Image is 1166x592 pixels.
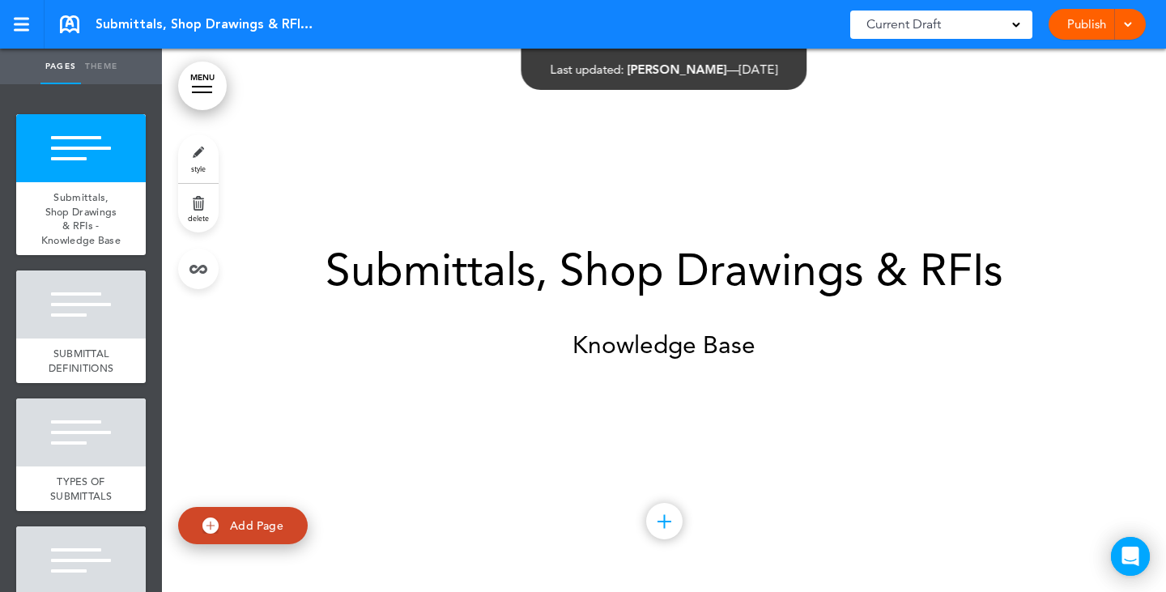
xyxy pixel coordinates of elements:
[50,475,112,503] span: TYPES OF SUBMITTALS
[551,62,624,77] span: Last updated:
[16,339,146,383] a: SUBMITTAL DEFINITIONS
[178,184,219,232] a: delete
[191,164,206,173] span: style
[259,333,1069,357] h6: Knowledge Base
[16,466,146,511] a: TYPES OF SUBMITTALS
[16,182,146,255] a: Submittals, Shop Drawings & RFIs - Knowledge Base
[81,49,121,84] a: Theme
[40,49,81,84] a: Pages
[188,213,209,223] span: delete
[41,190,121,247] span: Submittals, Shop Drawings & RFIs - Knowledge Base
[628,62,727,77] span: [PERSON_NAME]
[230,518,283,533] span: Add Page
[96,15,314,33] span: Submittals, Shop Drawings & RFIs - Knowledge Base
[49,347,113,375] span: SUBMITTAL DEFINITIONS
[739,62,778,77] span: [DATE]
[178,134,219,183] a: style
[1111,537,1150,576] div: Open Intercom Messenger
[202,517,219,534] img: add.svg
[1061,9,1112,40] a: Publish
[178,62,227,110] a: MENU
[259,248,1069,292] h1: Submittals, Shop Drawings & RFIs
[178,507,308,545] a: Add Page
[551,63,778,75] div: —
[866,13,941,36] span: Current Draft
